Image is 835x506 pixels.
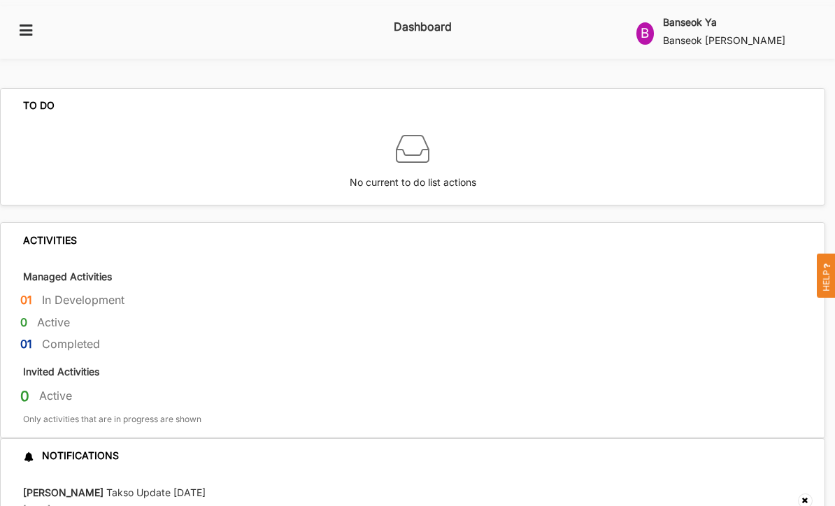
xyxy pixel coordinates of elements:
[37,315,70,330] label: Active
[396,132,429,166] img: box
[23,234,77,247] div: ACTIVITIES
[23,486,104,498] strong: [PERSON_NAME]
[20,387,29,405] label: 0
[23,365,99,378] label: Invited Activities
[20,335,32,353] label: 01
[23,486,206,499] label: Takso Update [DATE]
[42,337,100,352] label: Completed
[42,293,124,308] label: In Development
[350,166,476,190] label: No current to do list actions
[23,449,119,462] div: NOTIFICATIONS
[394,15,452,38] label: Dashboard
[23,270,112,283] label: Managed Activities
[20,314,27,331] label: 0
[663,16,717,29] label: Banseok Ya
[23,414,201,425] label: Only activities that are in progress are shown
[20,291,32,309] label: 01
[663,34,785,48] label: Banseok [PERSON_NAME]
[636,22,654,45] div: B
[23,99,55,112] div: TO DO
[39,389,72,403] label: Active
